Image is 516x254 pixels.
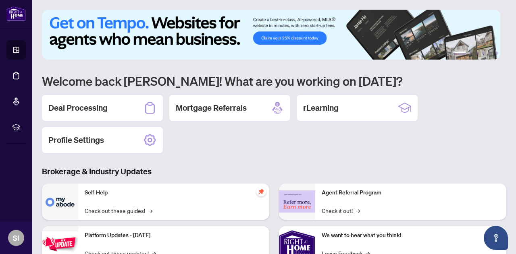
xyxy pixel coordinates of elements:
[42,10,500,60] img: Slide 0
[322,188,500,197] p: Agent Referral Program
[176,102,247,114] h2: Mortgage Referrals
[495,52,498,55] button: 6
[453,52,466,55] button: 1
[322,231,500,240] p: We want to hear what you think!
[42,73,506,89] h1: Welcome back [PERSON_NAME]! What are you working on [DATE]?
[356,206,360,215] span: →
[469,52,472,55] button: 2
[42,166,506,177] h3: Brokerage & Industry Updates
[489,52,492,55] button: 5
[85,231,263,240] p: Platform Updates - [DATE]
[256,187,266,196] span: pushpin
[6,6,26,21] img: logo
[85,206,152,215] a: Check out these guides!→
[482,52,485,55] button: 4
[85,188,263,197] p: Self-Help
[484,226,508,250] button: Open asap
[279,190,315,213] img: Agent Referral Program
[42,184,78,220] img: Self-Help
[148,206,152,215] span: →
[13,232,19,244] span: SI
[476,52,479,55] button: 3
[322,206,360,215] a: Check it out!→
[303,102,339,114] h2: rLearning
[48,134,104,146] h2: Profile Settings
[48,102,108,114] h2: Deal Processing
